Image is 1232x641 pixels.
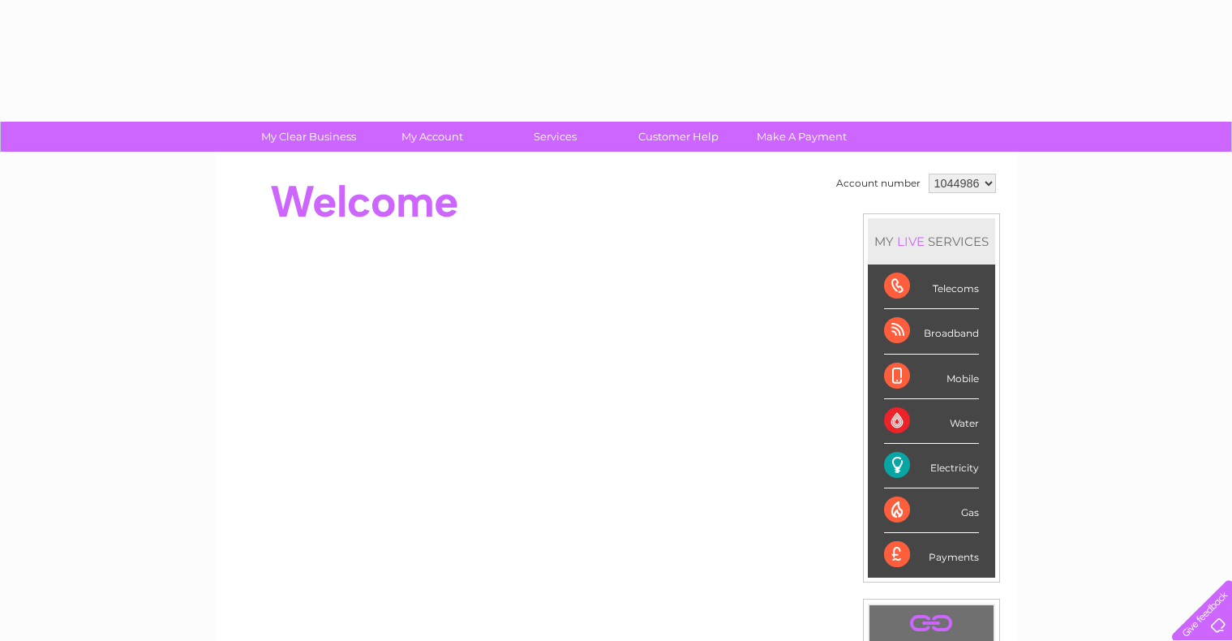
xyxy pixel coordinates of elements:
[365,122,499,152] a: My Account
[884,265,979,309] div: Telecoms
[894,234,928,249] div: LIVE
[884,533,979,577] div: Payments
[884,355,979,399] div: Mobile
[884,399,979,444] div: Water
[874,609,989,638] a: .
[868,218,995,265] div: MY SERVICES
[488,122,622,152] a: Services
[884,309,979,354] div: Broadband
[735,122,869,152] a: Make A Payment
[612,122,745,152] a: Customer Help
[884,488,979,533] div: Gas
[832,170,925,197] td: Account number
[242,122,376,152] a: My Clear Business
[884,444,979,488] div: Electricity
